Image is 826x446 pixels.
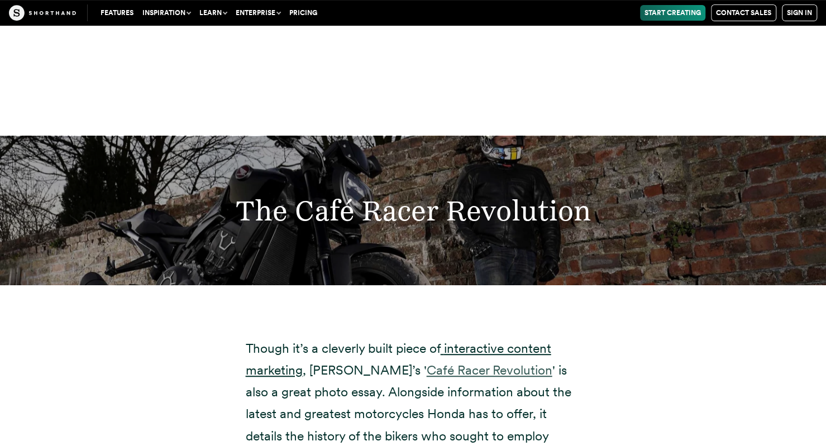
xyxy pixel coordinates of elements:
button: Enterprise [231,5,285,21]
a: Café Racer Revolution [427,362,552,378]
a: Start Creating [640,5,705,21]
a: Sign in [782,4,817,21]
img: The Craft [9,5,76,21]
a: Contact Sales [711,4,776,21]
button: Learn [195,5,231,21]
a: Features [96,5,138,21]
a: interactive content marketing [246,341,551,378]
button: Inspiration [138,5,195,21]
h2: The Café Racer Revolution [97,193,729,227]
a: Pricing [285,5,322,21]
